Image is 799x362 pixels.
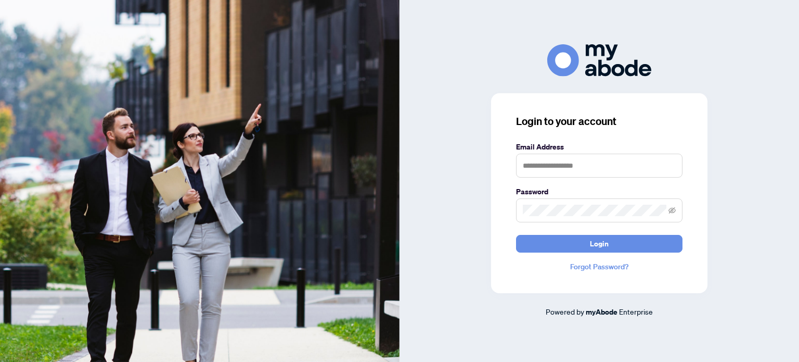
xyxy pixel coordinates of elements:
[546,307,584,316] span: Powered by
[668,207,676,214] span: eye-invisible
[619,307,653,316] span: Enterprise
[547,44,651,76] img: ma-logo
[586,306,617,318] a: myAbode
[516,141,682,153] label: Email Address
[516,235,682,253] button: Login
[590,235,609,252] span: Login
[516,114,682,129] h3: Login to your account
[516,186,682,197] label: Password
[516,261,682,272] a: Forgot Password?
